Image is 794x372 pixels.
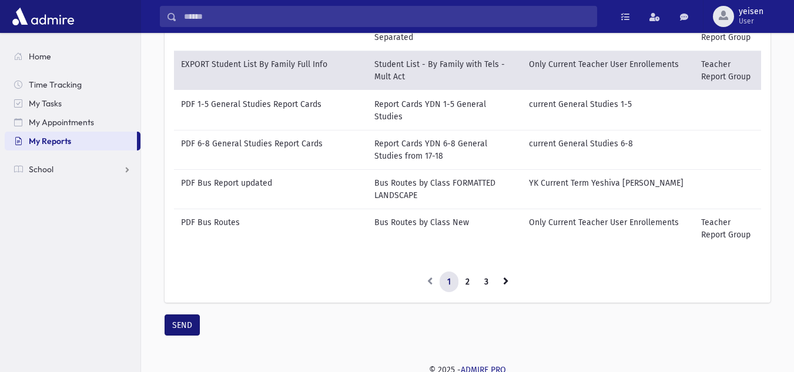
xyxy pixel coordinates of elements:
td: Bus Routes by Class FORMATTED LANDSCAPE [367,169,522,209]
td: EXPORT Student List By Family Full Info [174,51,367,91]
td: Only Current Teacher User Enrollements [522,209,694,248]
a: My Reports [5,132,137,150]
a: School [5,160,140,179]
td: Report Cards YDN 1-5 General Studies [367,91,522,130]
td: PDF 6-8 General Studies Report Cards [174,130,367,169]
td: Bus Routes by Class New [367,209,522,248]
span: My Appointments [29,117,94,128]
span: yeisen [739,7,763,16]
a: Home [5,47,140,66]
span: User [739,16,763,26]
td: Report Cards YDN 6-8 General Studies from 17-18 [367,130,522,169]
span: My Tasks [29,98,62,109]
img: AdmirePro [9,5,77,28]
td: Teacher Report Group [694,51,763,91]
span: Home [29,51,51,62]
td: PDF Bus Routes [174,209,367,248]
td: PDF Bus Report updated [174,169,367,209]
button: SEND [165,314,200,336]
span: My Reports [29,136,71,146]
td: YK Current Term Yeshiva [PERSON_NAME] [522,169,694,209]
a: My Appointments [5,113,140,132]
a: 1 [440,272,458,293]
td: current General Studies 6-8 [522,130,694,169]
span: Time Tracking [29,79,82,90]
td: PDF 1-5 General Studies Report Cards [174,91,367,130]
input: Search [177,6,597,27]
td: Student List - By Family with Tels - Mult Act [367,51,522,91]
span: School [29,164,53,175]
a: Time Tracking [5,75,140,94]
a: 3 [477,272,496,293]
td: Only Current Teacher User Enrollements [522,51,694,91]
td: current General Studies 1-5 [522,91,694,130]
td: Teacher Report Group [694,209,763,248]
a: 2 [458,272,477,293]
a: My Tasks [5,94,140,113]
